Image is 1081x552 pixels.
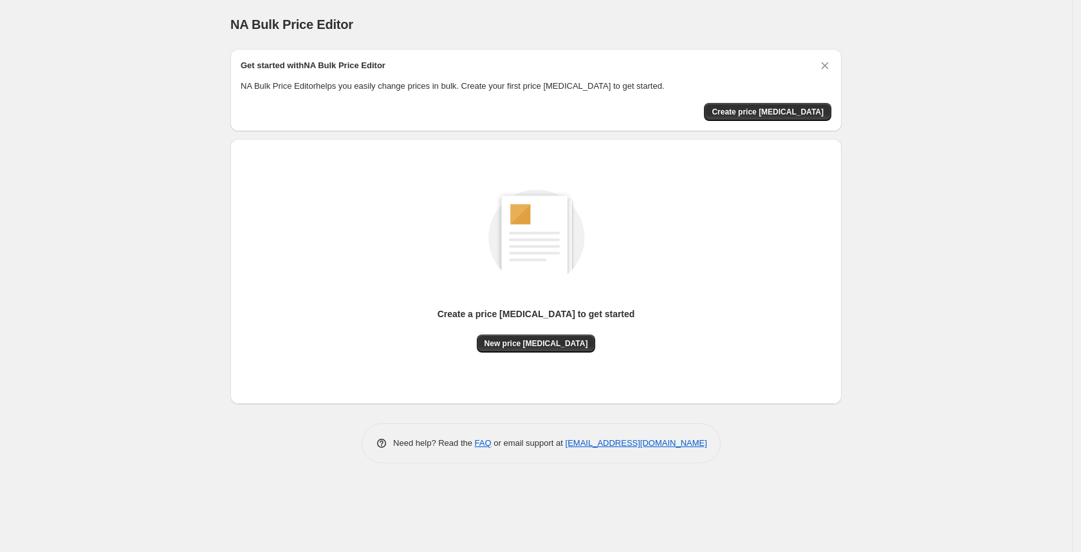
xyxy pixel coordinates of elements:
span: Create price [MEDICAL_DATA] [712,107,824,117]
a: [EMAIL_ADDRESS][DOMAIN_NAME] [566,438,707,448]
span: NA Bulk Price Editor [230,17,353,32]
a: FAQ [475,438,492,448]
span: or email support at [492,438,566,448]
span: Need help? Read the [393,438,475,448]
h2: Get started with NA Bulk Price Editor [241,59,385,72]
p: NA Bulk Price Editor helps you easily change prices in bulk. Create your first price [MEDICAL_DAT... [241,80,831,93]
button: Create price change job [704,103,831,121]
button: Dismiss card [818,59,831,72]
p: Create a price [MEDICAL_DATA] to get started [438,308,635,320]
button: New price [MEDICAL_DATA] [477,335,596,353]
span: New price [MEDICAL_DATA] [485,338,588,349]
